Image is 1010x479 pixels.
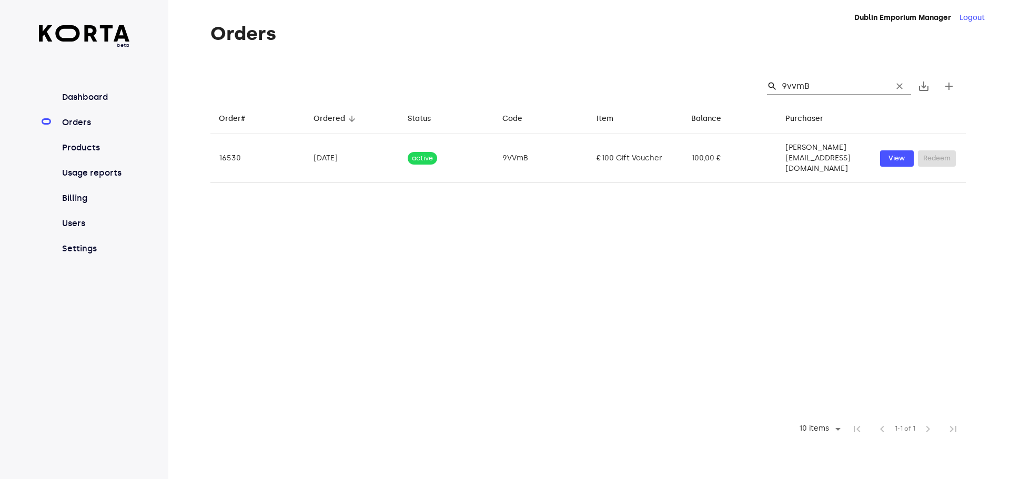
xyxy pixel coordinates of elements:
span: Purchaser [785,113,837,125]
button: Export [911,74,936,99]
span: Next Page [915,416,941,442]
div: Balance [691,113,721,125]
a: Usage reports [60,167,130,179]
span: save_alt [917,80,930,93]
button: Logout [959,13,985,23]
a: Dashboard [60,91,130,104]
div: Code [502,113,522,125]
span: View [885,152,908,165]
td: 9VVmB [494,134,589,183]
span: First Page [844,416,870,442]
span: 1-1 of 1 [895,424,915,434]
span: Last Page [941,416,966,442]
a: Orders [60,116,130,129]
td: 16530 [210,134,305,183]
button: View [880,150,914,167]
button: Create new gift card [936,74,962,99]
span: Balance [691,113,735,125]
button: Clear Search [888,75,911,98]
a: beta [39,25,130,49]
div: 10 items [796,424,832,433]
div: Order# [219,113,245,125]
span: Search [767,81,777,91]
span: clear [894,81,905,91]
span: arrow_downward [347,114,357,124]
div: 10 items [792,421,844,437]
span: Previous Page [870,416,895,442]
input: Search [782,78,884,95]
td: €100 Gift Voucher [588,134,683,183]
td: 100,00 € [683,134,777,183]
strong: Dublin Emporium Manager [854,13,951,22]
a: Billing [60,192,130,205]
a: Settings [60,242,130,255]
div: Status [408,113,431,125]
h1: Orders [210,23,966,44]
div: Ordered [314,113,345,125]
span: Ordered [314,113,359,125]
span: add [943,80,955,93]
span: beta [39,42,130,49]
a: Products [60,141,130,154]
td: [PERSON_NAME][EMAIL_ADDRESS][DOMAIN_NAME] [777,134,872,183]
td: [DATE] [305,134,400,183]
a: Users [60,217,130,230]
span: Code [502,113,536,125]
div: Purchaser [785,113,823,125]
span: active [408,154,437,164]
span: Status [408,113,445,125]
span: Item [597,113,627,125]
div: Item [597,113,613,125]
img: Korta [39,25,130,42]
span: Order# [219,113,259,125]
